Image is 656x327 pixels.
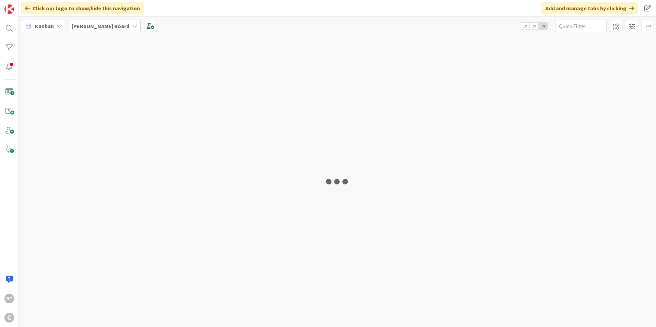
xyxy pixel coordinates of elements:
[541,2,638,14] div: Add and manage tabs by clicking
[555,20,607,32] input: Quick Filter...
[35,22,54,30] span: Kanban
[539,23,548,29] span: 3x
[4,4,14,14] img: Visit kanbanzone.com
[4,294,14,303] div: RT
[72,23,129,29] b: [PERSON_NAME] Board
[4,313,14,323] div: C
[21,2,144,14] div: Click our logo to show/hide this navigation
[529,23,539,29] span: 2x
[520,23,529,29] span: 1x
